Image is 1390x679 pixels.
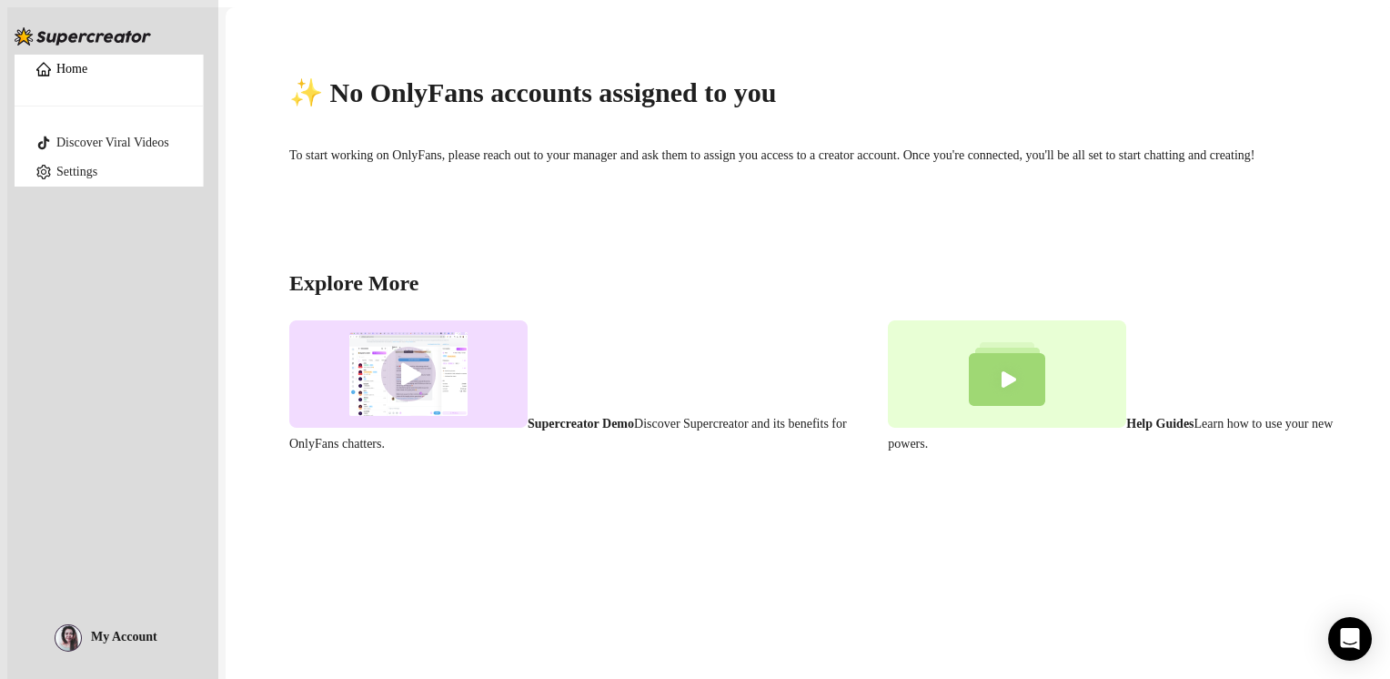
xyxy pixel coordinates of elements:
[888,417,1333,451] span: Learn how to use your new powers.
[91,630,157,644] span: My Account
[56,136,169,149] a: Discover Viral Videos
[289,76,1334,110] h2: ✨ No OnlyFans accounts assigned to you
[1126,417,1194,431] strong: Help Guides
[55,625,81,651] img: ACg8ocIrSpwHn_bxyTbBdU-2GTeo7eevXPmyDRaubS3pJtlf3NjpBKE=s96-c
[1328,617,1372,661] div: Open Intercom Messenger
[888,320,1126,428] img: help guides
[289,417,847,451] span: Discover Supercreator and its benefits for OnlyFans chatters.
[56,165,97,178] a: Settings
[289,269,1334,299] h3: Explore More
[289,146,1334,166] span: To start working on OnlyFans, please reach out to your manager and ask them to assign you access ...
[888,320,1334,454] a: Help GuidesLearn how to use your new powers.
[15,27,151,46] img: logo-BBDzfeDw.svg
[289,320,888,454] a: Supercreator DemoDiscover Supercreator and its benefits for OnlyFans chatters.
[56,62,87,76] a: Home
[528,417,634,431] strong: Supercreator Demo
[289,320,528,428] img: supercreator demo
